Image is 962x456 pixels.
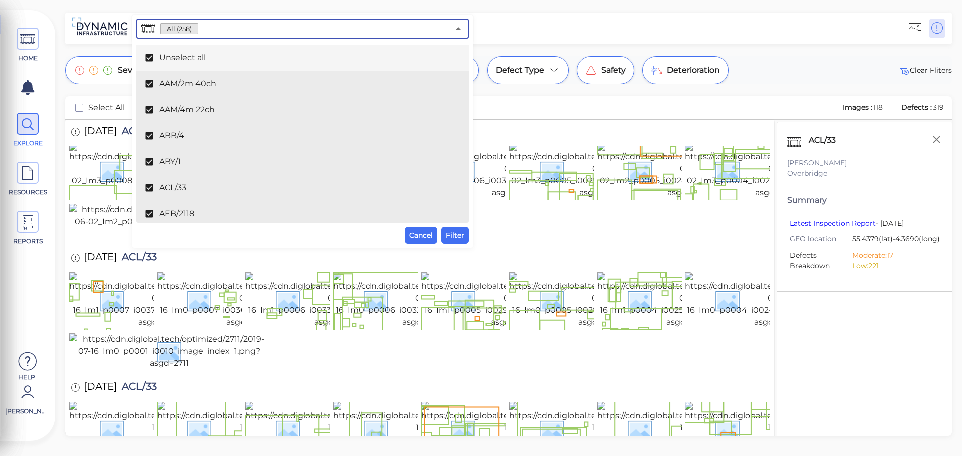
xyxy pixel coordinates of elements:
[159,130,446,142] span: ABB/4
[685,143,864,199] img: https://cdn.diglobal.tech/width210/2711/2020-06-02_Im3_p0004_i0025_image_index_4.png?asgd=2711
[446,229,464,241] span: Filter
[667,64,720,76] span: Deterioration
[852,234,940,245] span: 55.4379 (lat) -4.3690 (long)
[159,208,446,220] span: AEB/2118
[159,104,446,116] span: AAM/4m 22ch
[441,227,469,244] button: Filter
[873,103,883,112] span: 118
[898,64,952,76] button: Clear Fliters
[451,22,465,36] button: Close
[159,182,446,194] span: ACL/33
[852,250,934,261] li: Moderate: 17
[900,103,933,112] span: Defects :
[88,102,125,114] span: Select All
[5,113,50,148] a: EXPLORE
[7,188,49,197] span: RESOURCES
[245,272,422,328] img: https://cdn.diglobal.tech/width210/2711/2019-07-16_Im1_p0006_i0033_image_index_2.png?asgd=2711
[852,261,934,271] li: Low: 221
[5,407,48,416] span: [PERSON_NAME]
[84,252,117,265] span: [DATE]
[790,250,852,271] span: Defects Breakdown
[405,227,437,244] button: Cancel
[409,229,433,241] span: Cancel
[84,381,117,395] span: [DATE]
[421,272,599,328] img: https://cdn.diglobal.tech/width210/2711/2019-07-16_Im1_p0005_i0029_image_index_2.png?asgd=2711
[159,156,446,168] span: ABY/1
[69,204,270,240] img: https://cdn.diglobal.tech/optimized/2711/2020-06-02_Im2_p0004_i0024_image_index_3.png?asgd=2711
[919,411,954,448] iframe: Chat
[159,78,446,90] span: AAM/2m 40ch
[5,162,50,197] a: RESOURCES
[509,272,686,328] img: https://cdn.diglobal.tech/width210/2711/2019-07-16_Im0_p0005_i0028_image_index_1.png?asgd=2711
[159,52,446,64] span: Unselect all
[7,54,49,63] span: HOME
[161,24,198,34] span: All (258)
[69,143,249,199] img: https://cdn.diglobal.tech/width210/2711/2020-06-02_Im3_p0008_i0041_image_index_4.png?asgd=2711
[117,252,157,265] span: ACL/33
[333,272,511,328] img: https://cdn.diglobal.tech/width210/2711/2019-07-16_Im0_p0006_i0032_image_index_1.png?asgd=2711
[7,237,49,246] span: REPORTS
[69,272,247,328] img: https://cdn.diglobal.tech/width210/2711/2019-07-16_Im1_p0007_i0037_image_index_2.png?asgd=2711
[842,103,873,112] span: Images :
[597,143,777,199] img: https://cdn.diglobal.tech/width210/2711/2020-06-02_Im2_p0005_i0028_image_index_3.png?asgd=2711
[157,272,335,328] img: https://cdn.diglobal.tech/width210/2711/2019-07-16_Im0_p0007_i0036_image_index_1.png?asgd=2711
[7,139,49,148] span: EXPLORE
[685,272,862,328] img: https://cdn.diglobal.tech/width210/2711/2019-07-16_Im0_p0004_i0024_image_index_1.png?asgd=2711
[5,373,48,381] span: Help
[597,272,775,328] img: https://cdn.diglobal.tech/width210/2711/2019-07-16_Im1_p0004_i0025_image_index_2.png?asgd=2711
[601,64,626,76] span: Safety
[790,234,852,244] span: GEO location
[496,64,544,76] span: Defect Type
[118,64,150,76] span: Severity
[509,143,688,199] img: https://cdn.diglobal.tech/width210/2711/2020-06-02_Im3_p0005_i0029_image_index_4.png?asgd=2711
[117,381,157,395] span: ACL/33
[790,219,904,228] span: - [DATE]
[84,126,117,139] span: [DATE]
[5,28,50,63] a: HOME
[790,219,876,228] a: Latest Inspection Report
[933,103,944,112] span: 319
[806,132,849,153] div: ACL/33
[787,194,942,206] div: Summary
[5,211,50,246] a: REPORTS
[69,333,270,369] img: https://cdn.diglobal.tech/optimized/2711/2019-07-16_Im0_p0001_i0010_image_index_1.png?asgd=2711
[787,168,942,179] div: Overbridge
[117,126,157,139] span: ACL/33
[787,158,942,168] div: [PERSON_NAME]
